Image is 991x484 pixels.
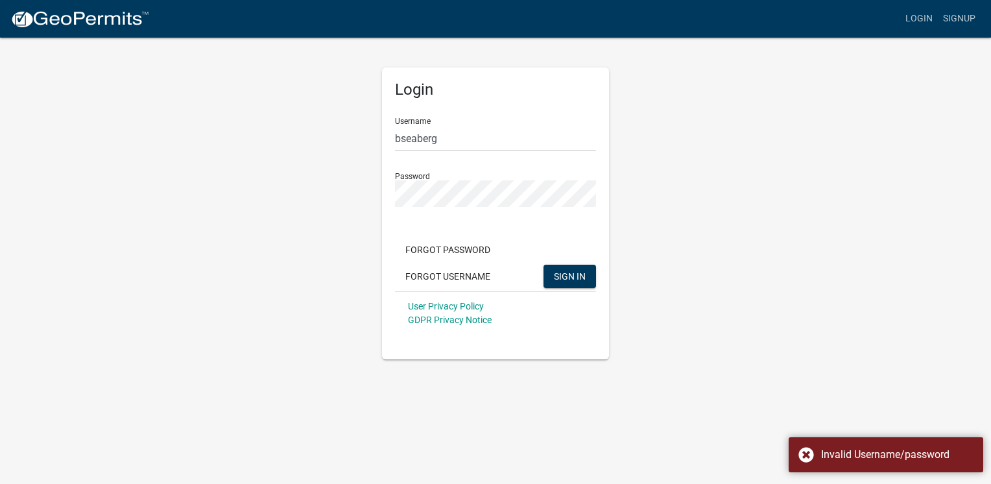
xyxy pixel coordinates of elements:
a: GDPR Privacy Notice [408,315,492,325]
button: Forgot Password [395,238,501,261]
a: Signup [938,6,981,31]
h5: Login [395,80,596,99]
span: SIGN IN [554,271,586,281]
button: Forgot Username [395,265,501,288]
a: Login [900,6,938,31]
div: Invalid Username/password [821,447,973,463]
a: User Privacy Policy [408,301,484,311]
button: SIGN IN [543,265,596,288]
